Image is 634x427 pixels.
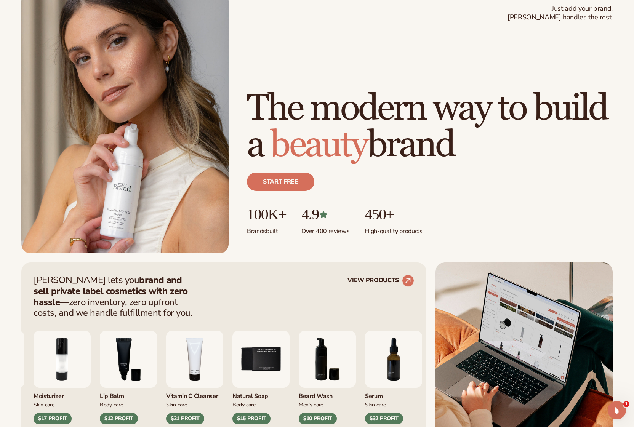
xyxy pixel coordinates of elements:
div: Lip Balm [100,388,157,400]
div: 3 / 9 [100,331,157,424]
p: Brands built [247,223,286,235]
p: Over 400 reviews [301,223,349,235]
div: 2 / 9 [34,331,91,424]
div: Natural Soap [232,388,290,400]
p: [PERSON_NAME] lets you —zero inventory, zero upfront costs, and we handle fulfillment for you. [34,275,197,318]
div: 5 / 9 [232,331,290,424]
div: Moisturizer [34,388,91,400]
div: 4 / 9 [166,331,223,424]
div: $32 PROFIT [365,413,403,424]
div: $17 PROFIT [34,413,72,424]
div: Skin Care [34,400,91,408]
img: Collagen and retinol serum. [365,331,422,388]
img: Nature bar of soap. [232,331,290,388]
div: $21 PROFIT [166,413,204,424]
a: Start free [247,173,314,191]
strong: brand and sell private label cosmetics with zero hassle [34,274,188,308]
img: Moisturizing lotion. [34,331,91,388]
div: Beard Wash [299,388,356,400]
img: Smoothing lip balm. [100,331,157,388]
h1: The modern way to build a brand [247,90,613,163]
div: $15 PROFIT [232,413,271,424]
div: Skin Care [166,400,223,408]
div: $10 PROFIT [299,413,337,424]
p: High-quality products [365,223,422,235]
img: Foaming beard wash. [299,331,356,388]
p: 450+ [365,206,422,223]
span: beauty [270,123,367,167]
p: 100K+ [247,206,286,223]
span: Just add your brand. [PERSON_NAME] handles the rest. [508,4,613,22]
img: Vitamin c cleanser. [166,331,223,388]
a: VIEW PRODUCTS [347,275,414,287]
div: $12 PROFIT [100,413,138,424]
div: Skin Care [365,400,422,408]
div: Serum [365,388,422,400]
p: 4.9 [301,206,349,223]
div: Body Care [100,400,157,408]
div: Men’s Care [299,400,356,408]
iframe: Intercom live chat [608,401,626,419]
div: Body Care [232,400,290,408]
span: 1 [623,401,629,407]
div: 6 / 9 [299,331,356,424]
div: Vitamin C Cleanser [166,388,223,400]
div: 7 / 9 [365,331,422,424]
